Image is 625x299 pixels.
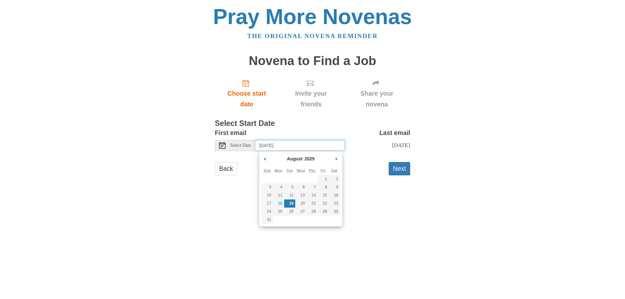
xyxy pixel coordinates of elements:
label: First email [215,128,246,138]
div: Click "Next" to confirm your start date first. [279,74,343,113]
button: Previous Month [262,154,268,164]
button: 22 [317,199,328,208]
div: August [286,154,303,164]
div: 2025 [303,154,315,164]
button: 24 [262,208,273,216]
abbr: Sunday [264,169,271,173]
button: 29 [317,208,328,216]
button: 12 [284,191,295,199]
button: 4 [273,183,284,191]
button: 2 [329,175,340,183]
button: 30 [329,208,340,216]
button: 20 [295,199,306,208]
span: Invite your friends [285,88,337,110]
span: Choose start date [221,88,272,110]
button: 26 [284,208,295,216]
button: 6 [295,183,306,191]
button: 19 [284,199,295,208]
button: 25 [273,208,284,216]
button: 3 [262,183,273,191]
span: Share your novena [350,88,404,110]
button: 1 [317,175,328,183]
button: 8 [317,183,328,191]
button: 31 [262,216,273,224]
button: 27 [295,208,306,216]
abbr: Friday [321,169,326,173]
h1: Novena to Find a Job [215,54,410,68]
abbr: Monday [274,169,283,173]
abbr: Saturday [331,169,337,173]
button: 11 [273,191,284,199]
button: Next Month [333,154,340,164]
input: Use the arrow keys to pick a date [255,140,345,151]
button: 21 [306,199,317,208]
h3: Select Start Date [215,119,410,128]
button: 10 [262,191,273,199]
span: [DATE] [392,142,410,148]
a: Back [215,162,237,175]
button: 5 [284,183,295,191]
button: 16 [329,191,340,199]
button: 18 [273,199,284,208]
label: Last email [379,128,410,138]
button: 23 [329,199,340,208]
a: The original novena reminder [247,33,378,39]
div: Click "Next" to confirm your start date first. [343,74,410,113]
abbr: Wednesday [297,169,305,173]
abbr: Thursday [308,169,315,173]
button: Next [389,162,410,175]
button: 13 [295,191,306,199]
button: 15 [317,191,328,199]
button: 9 [329,183,340,191]
a: Choose start date [215,74,279,113]
a: Pray More Novenas [213,5,412,29]
button: 7 [306,183,317,191]
span: Select Date [230,143,251,148]
button: 17 [262,199,273,208]
abbr: Tuesday [286,169,293,173]
button: 28 [306,208,317,216]
button: 14 [306,191,317,199]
